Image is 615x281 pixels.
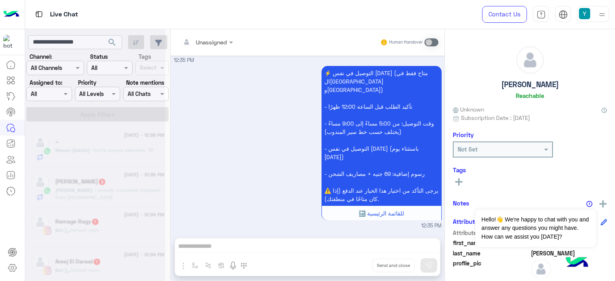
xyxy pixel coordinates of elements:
[501,80,559,89] h5: [PERSON_NAME]
[533,6,549,23] a: tab
[453,166,607,173] h6: Tags
[516,92,544,99] h6: Reachable
[322,66,442,206] p: 30/8/2025, 12:35 PM
[475,209,596,247] span: Hello!👋 We're happy to chat with you and answer any questions you might have. How can we assist y...
[579,8,590,19] img: userImage
[563,249,591,277] img: hulul-logo.png
[453,229,529,237] span: Attribute Name
[372,259,414,272] button: Send and close
[559,10,568,19] img: tab
[531,249,607,257] span: Mina
[537,10,546,19] img: tab
[359,210,404,217] span: 🔙 للقائمة الرئيسية
[174,57,194,63] span: 12:35 PM
[461,114,530,122] span: Subscription Date : [DATE]
[453,259,529,277] span: profile_pic
[597,10,607,20] img: profile
[453,239,529,247] span: first_name
[517,46,544,74] img: defaultAdmin.png
[421,222,442,230] span: 12:35 PM
[453,105,484,114] span: Unknown
[453,131,474,138] h6: Priority
[389,39,423,46] small: Human Handover
[599,200,607,207] img: add
[482,6,527,23] a: Contact Us
[3,6,19,23] img: Logo
[531,259,551,279] img: defaultAdmin.png
[453,249,529,257] span: last_name
[34,9,44,19] img: tab
[50,9,78,20] p: Live Chat
[453,199,469,207] h6: Notes
[88,89,102,103] div: loading...
[3,35,18,49] img: 317874714732967
[453,218,481,225] h6: Attributes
